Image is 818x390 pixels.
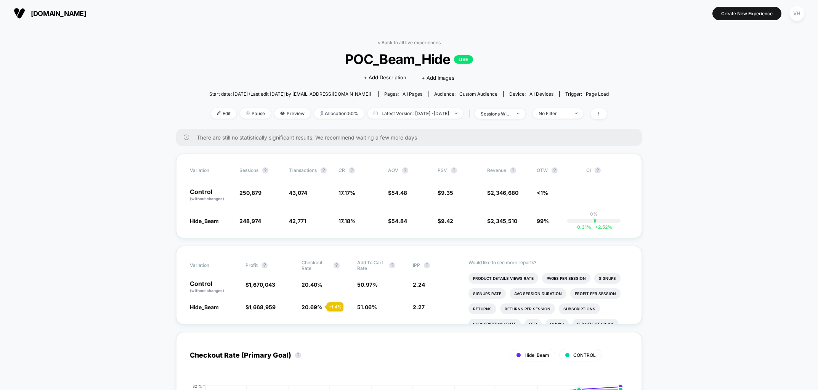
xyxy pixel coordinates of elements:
[575,112,577,114] img: end
[712,7,781,20] button: Create New Experience
[320,111,323,116] img: rebalance
[388,218,407,224] span: $
[190,281,238,294] p: Control
[31,10,86,18] span: [DOMAIN_NAME]
[503,91,559,97] span: Device:
[559,303,600,314] li: Subscriptions
[249,304,276,310] span: 1,668,959
[537,218,549,224] span: 99%
[524,352,549,358] span: Hide_Beam
[586,167,628,173] span: CI
[211,108,236,119] span: Edit
[327,302,343,311] div: + 1.4 %
[391,189,407,196] span: 54.48
[190,189,232,202] p: Control
[590,211,598,217] p: 0%
[389,262,395,268] button: ?
[438,189,453,196] span: $
[573,319,619,329] li: Plp Select Sahde
[388,167,398,173] span: AOV
[11,7,88,19] button: [DOMAIN_NAME]
[289,189,307,196] span: 43,074
[364,74,406,82] span: + Add Description
[529,91,553,97] span: all devices
[455,112,457,114] img: end
[209,91,371,97] span: Start date: [DATE] (Last edit [DATE] by [EMAIL_ADDRESS][DOMAIN_NAME])
[190,260,232,271] span: Variation
[586,191,628,202] span: ---
[487,218,517,224] span: $
[459,91,497,97] span: Custom Audience
[377,40,441,45] a: < Back to all live experiences
[274,108,310,119] span: Preview
[565,91,609,97] div: Trigger:
[190,196,224,201] span: (without changes)
[491,189,518,196] span: 2,346,680
[402,167,408,173] button: ?
[441,218,453,224] span: 9.42
[422,75,454,81] span: + Add Images
[468,319,521,329] li: Subscriptions Rate
[302,260,330,271] span: Checkout Rate
[593,217,595,223] p: |
[229,51,589,67] span: POC_Beam_Hide
[338,218,356,224] span: 17.18 %
[321,167,327,173] button: ?
[302,281,322,288] span: 20.40 %
[295,352,301,358] button: ?
[391,218,407,224] span: 54.84
[403,91,422,97] span: all pages
[424,262,430,268] button: ?
[510,288,566,299] li: Avg Session Duration
[468,260,628,265] p: Would like to see more reports?
[190,304,219,310] span: Hide_Beam
[487,189,518,196] span: $
[524,319,542,329] li: Ctr
[261,262,268,268] button: ?
[434,91,497,97] div: Audience:
[537,189,548,196] span: <1%
[262,167,268,173] button: ?
[357,260,385,271] span: Add To Cart Rate
[545,319,569,329] li: Clicks
[357,281,378,288] span: 50.97 %
[468,288,506,299] li: Signups Rate
[591,224,612,230] span: 2.52 %
[595,167,601,173] button: ?
[349,167,355,173] button: ?
[787,6,807,21] button: VH
[552,167,558,173] button: ?
[413,281,425,288] span: 2.24
[334,262,340,268] button: ?
[537,167,579,173] span: OTW
[467,108,475,119] span: |
[239,218,261,224] span: 248,974
[245,304,276,310] span: $
[595,224,598,230] span: +
[454,55,473,64] p: LIVE
[468,273,538,284] li: Product Details Views Rate
[245,262,258,268] span: Profit
[510,167,516,173] button: ?
[586,91,609,97] span: Page Load
[338,189,355,196] span: 17.17 %
[374,111,378,115] img: calendar
[245,281,275,288] span: $
[388,189,407,196] span: $
[413,262,420,268] span: IPP
[570,288,621,299] li: Profit Per Session
[451,167,457,173] button: ?
[249,281,275,288] span: 1,670,043
[500,303,555,314] li: Returns Per Session
[197,134,627,141] span: There are still no statistically significant results. We recommend waiting a few more days
[338,167,345,173] span: CR
[491,218,517,224] span: 2,345,510
[289,218,306,224] span: 42,771
[468,303,496,314] li: Returns
[302,304,322,310] span: 20.69 %
[368,108,463,119] span: Latest Version: [DATE] - [DATE]
[192,384,202,388] tspan: 32 %
[190,218,219,224] span: Hide_Beam
[789,6,804,21] div: VH
[438,218,453,224] span: $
